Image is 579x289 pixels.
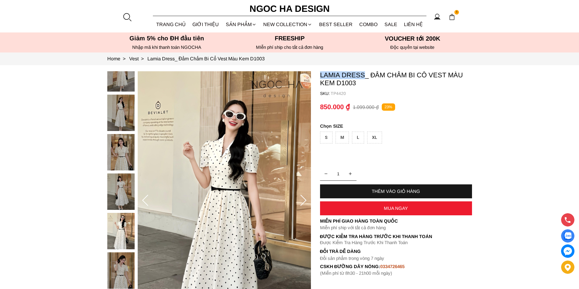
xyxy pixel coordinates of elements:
p: Được Kiểm Tra Hàng Trước Khi Thanh Toán [320,240,472,245]
img: Display image [564,232,571,240]
font: cskh đường dây nóng: [320,264,381,269]
font: Miễn phí giao hàng toàn quốc [320,218,398,223]
input: Quantity input [320,168,357,180]
h6: Đổi trả dễ dàng [320,249,472,254]
a: messenger [561,244,574,258]
span: > [139,56,146,61]
div: SẢN PHẨM [222,16,260,32]
p: SIZE [320,123,472,129]
img: Lamia Dress_ Đầm Chấm Bi Cổ Vest Màu Kem D1003_mini_1 [107,95,135,131]
font: Giảm 5% cho ĐH đầu tiên [129,35,204,42]
a: NEW COLLECTION [260,16,316,32]
a: Link to Lamia Dress_ Đầm Chấm Bi Cổ Vest Màu Kem D1003 [147,56,265,61]
font: Đổi sản phẩm trong vòng 7 ngày [320,256,384,261]
a: Link to Home [107,56,129,61]
font: (Miễn phí từ 8h30 - 21h00 mỗi ngày) [320,271,392,276]
p: 850.000 ₫ [320,103,350,111]
h6: Độc quyền tại website [353,45,472,50]
div: S [320,132,333,143]
img: Lamia Dress_ Đầm Chấm Bi Cổ Vest Màu Kem D1003_mini_0 [107,55,135,92]
div: L [352,132,364,143]
div: THÊM VÀO GIỎ HÀNG [320,189,472,194]
a: SALE [381,16,401,32]
img: Lamia Dress_ Đầm Chấm Bi Cổ Vest Màu Kem D1003_mini_3 [107,173,135,210]
h6: MIễn phí ship cho tất cả đơn hàng [230,45,349,50]
div: MUA NGAY [320,206,472,211]
a: Ngoc Ha Design [244,2,335,16]
p: 23% [382,103,395,111]
a: BEST SELLER [316,16,356,32]
img: Lamia Dress_ Đầm Chấm Bi Cổ Vest Màu Kem D1003_mini_4 [107,213,135,249]
font: Miễn phí ship với tất cả đơn hàng [320,225,386,230]
p: TP4420 [331,91,472,96]
span: > [120,56,128,61]
font: Nhập mã khi thanh toán NGOCHA [132,45,201,50]
div: XL [367,132,382,143]
img: Lamia Dress_ Đầm Chấm Bi Cổ Vest Màu Kem D1003_mini_2 [107,134,135,170]
a: GIỚI THIỆU [189,16,222,32]
span: 1 [454,10,459,15]
p: Lamia Dress_ Đầm Chấm Bi Cổ Vest Màu Kem D1003 [320,71,472,87]
a: Combo [356,16,381,32]
a: TRANG CHỦ [153,16,189,32]
a: Display image [561,229,574,243]
font: Freeship [275,35,305,42]
div: M [336,132,349,143]
h6: SKU: [320,91,331,96]
img: Lamia Dress_ Đầm Chấm Bi Cổ Vest Màu Kem D1003_mini_5 [107,252,135,289]
font: 0334726465 [380,264,405,269]
a: LIÊN HỆ [401,16,426,32]
p: Được Kiểm Tra Hàng Trước Khi Thanh Toán [320,234,472,239]
a: Link to Vest [129,56,147,61]
img: img-CART-ICON-ksit0nf1 [449,14,455,20]
p: 1.099.000 ₫ [353,104,379,110]
h5: VOUCHER tới 200K [353,35,472,42]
